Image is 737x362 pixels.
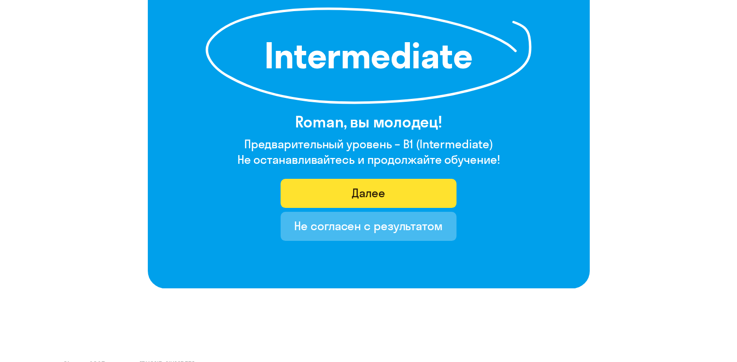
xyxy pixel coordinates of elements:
button: Далее [281,179,456,208]
div: Не согласен с результатом [294,218,443,234]
h4: Не останавливайтесь и продолжайте обучение! [237,152,500,167]
h3: Roman, вы молодец! [237,112,500,131]
h1: Intermediate [257,38,480,73]
button: Не согласен с результатом [281,212,456,241]
h4: Предварительный уровень – B1 (Intermediate) [237,136,500,152]
div: Далее [352,185,385,201]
